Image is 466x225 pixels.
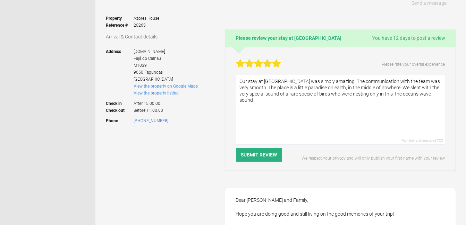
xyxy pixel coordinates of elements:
[236,148,282,162] button: Submit Review
[134,91,179,96] a: View the property listing
[225,29,456,47] h2: Please review your stay at [GEOGRAPHIC_DATA]
[134,77,173,82] span: [GEOGRAPHIC_DATA]
[106,117,134,124] strong: Phone
[134,49,165,54] span: [DOMAIN_NAME]
[134,107,198,114] span: Before 11:00:00
[134,97,198,107] span: After 15:00:00
[106,97,134,107] strong: Check in
[106,107,134,114] strong: Check out
[372,35,445,42] span: You have 12 days to post a review
[134,118,168,123] a: [PHONE_NUMBER]
[134,70,143,75] span: 9650
[106,22,134,29] strong: Reference #
[134,22,159,29] span: 20263
[106,48,134,83] strong: Address
[134,84,198,89] a: View the property on Google Maps
[106,33,217,40] h3: Arrival & Contact details
[106,15,134,22] strong: Property
[382,61,445,68] p: Please rate your overall experience
[134,63,147,68] span: M1039
[296,155,445,162] p: We respect your privacy and will only publish your first name with your review
[134,15,159,22] span: Azores House
[134,56,161,61] span: Fajã do Calhau
[144,70,163,75] span: Fagundas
